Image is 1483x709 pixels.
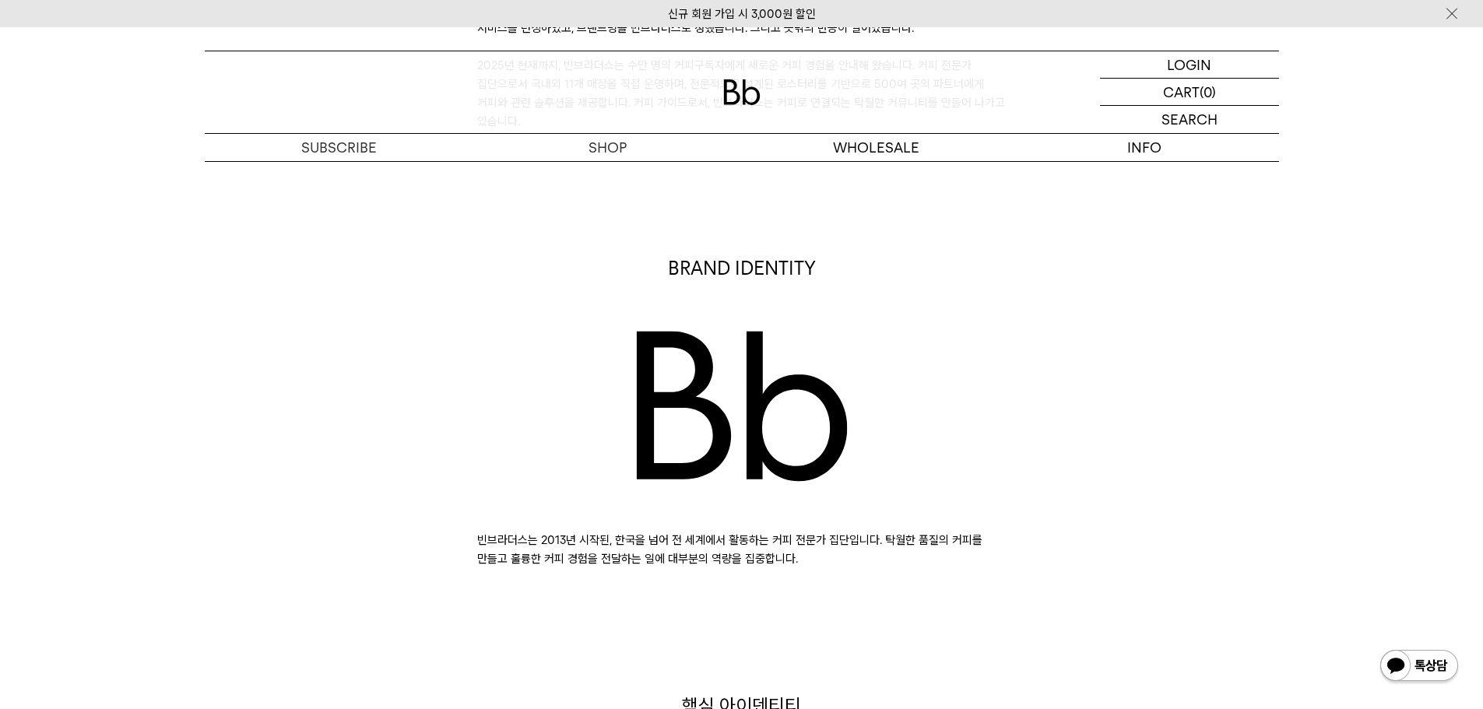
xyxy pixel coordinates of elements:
[1100,51,1279,79] a: LOGIN
[1010,134,1279,161] p: INFO
[723,79,761,105] img: 로고
[1379,648,1460,686] img: 카카오톡 채널 1:1 채팅 버튼
[473,134,742,161] a: SHOP
[477,255,1007,282] p: BRAND IDENTITY
[668,7,816,21] a: 신규 회원 가입 시 3,000원 할인
[1100,79,1279,106] a: CART (0)
[1200,79,1216,105] p: (0)
[1167,51,1211,78] p: LOGIN
[1163,79,1200,105] p: CART
[205,134,473,161] a: SUBSCRIBE
[477,531,1007,568] p: 빈브라더스는 2013년 시작된, 한국을 넘어 전 세계에서 활동하는 커피 전문가 집단입니다. 탁월한 품질의 커피를 만들고 훌륭한 커피 경험을 전달하는 일에 대부분의 역량을 집중...
[1161,106,1218,133] p: SEARCH
[742,134,1010,161] p: WHOLESALE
